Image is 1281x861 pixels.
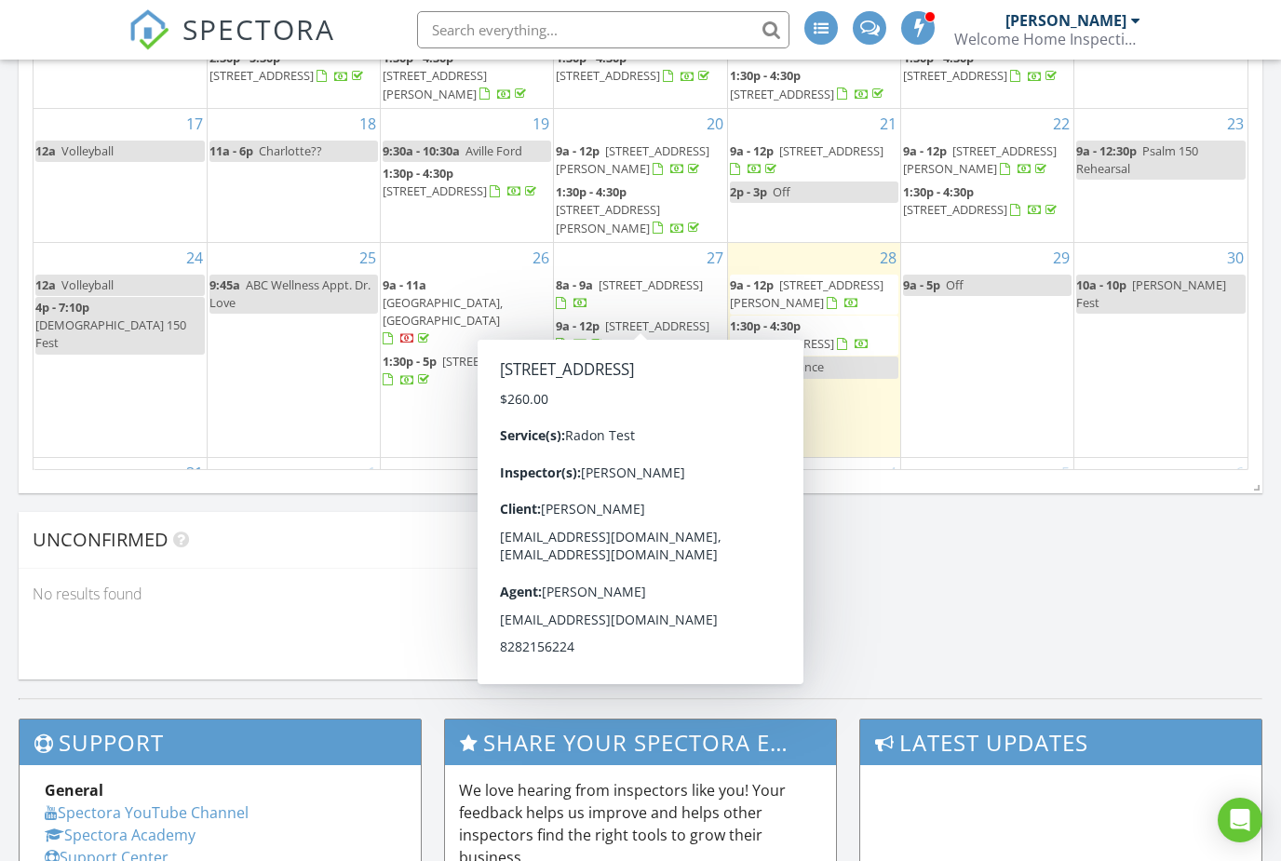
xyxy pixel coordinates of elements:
span: 9a - 12p [903,142,947,159]
input: Search everything... [417,11,789,48]
a: Go to August 30, 2025 [1223,243,1247,273]
a: Spectora Academy [45,825,196,845]
span: Dance [789,358,824,375]
div: Welcome Home Inspections, LLC. [954,30,1140,48]
a: 1:30p - 4:30p [STREET_ADDRESS] [903,183,1060,218]
span: 4p - 4:30p [556,418,610,435]
span: 1:30p - 4:30p [556,183,627,200]
span: [STREET_ADDRESS] [730,335,834,352]
td: Go to August 23, 2025 [1074,108,1247,242]
span: [STREET_ADDRESS] [730,86,834,102]
span: Aville Ford [465,142,522,159]
a: Go to August 31, 2025 [182,458,207,488]
span: Charlotte?? [259,142,322,159]
span: Volleyball [61,276,114,293]
a: 1:30p - 5p [STREET_ADDRESS] [383,351,551,391]
span: 12a [35,276,56,293]
a: 1:30p - 4:30p [STREET_ADDRESS][PERSON_NAME] [556,357,724,415]
img: The Best Home Inspection Software - Spectora [128,9,169,50]
td: Go to August 21, 2025 [727,108,900,242]
a: 9a - 12p [STREET_ADDRESS] [556,316,724,356]
a: 1:30p - 4:30p [STREET_ADDRESS] [903,47,1072,87]
span: [STREET_ADDRESS][PERSON_NAME] [556,377,660,411]
a: 1:30p - 4:30p [STREET_ADDRESS] [730,316,898,356]
span: 1:30p - 4:30p [383,165,453,182]
a: Go to August 23, 2025 [1223,109,1247,139]
td: Go to August 26, 2025 [381,242,554,458]
span: 1:30p - 4:30p [903,183,974,200]
span: Off [946,276,964,293]
a: Go to September 2, 2025 [537,458,553,488]
td: Go to August 31, 2025 [34,458,207,610]
a: Go to August 22, 2025 [1049,109,1073,139]
span: 1:30p - 5p [383,353,437,370]
a: 1:30p - 4:30p [STREET_ADDRESS][PERSON_NAME] [383,47,551,106]
span: 9a - 12p [556,142,600,159]
td: Go to August 27, 2025 [554,242,727,458]
td: Go to August 28, 2025 [727,242,900,458]
a: Go to September 3, 2025 [711,458,727,488]
span: 2p - 3p [730,183,767,200]
span: 9a - 5p [903,276,940,293]
span: [STREET_ADDRESS] [605,317,709,334]
span: 11a - 6p [209,142,253,159]
td: Go to September 2, 2025 [381,458,554,610]
td: Go to September 4, 2025 [727,458,900,610]
span: ABC Wellness Appt. Dr. Love [209,276,371,311]
span: [STREET_ADDRESS] [903,67,1007,84]
span: 9a - 12p [556,317,600,334]
td: Go to August 19, 2025 [381,108,554,242]
div: [PERSON_NAME] [1005,11,1126,30]
span: [STREET_ADDRESS] [599,276,703,293]
span: [STREET_ADDRESS][PERSON_NAME] [730,276,883,311]
a: Go to September 4, 2025 [884,458,900,488]
a: Go to August 29, 2025 [1049,243,1073,273]
a: Go to August 21, 2025 [876,109,900,139]
span: 8a - 9a [556,276,593,293]
td: Go to September 5, 2025 [900,458,1073,610]
a: 1:30p - 4:30p [STREET_ADDRESS] [383,163,551,203]
a: 2:30p - 5:30p [STREET_ADDRESS] [209,49,367,84]
strong: General [45,780,103,800]
a: Go to August 27, 2025 [703,243,727,273]
a: 8a - 9a [STREET_ADDRESS] [556,275,724,315]
a: 9a - 11a [GEOGRAPHIC_DATA], [GEOGRAPHIC_DATA] [383,275,551,351]
span: 1:30p - 4:30p [730,67,801,84]
td: Go to August 17, 2025 [34,108,207,242]
a: Go to September 6, 2025 [1232,458,1247,488]
a: 1:30p - 4:30p [STREET_ADDRESS] [730,67,887,101]
a: 9a - 12p [STREET_ADDRESS][PERSON_NAME] [556,141,724,181]
td: Go to August 18, 2025 [207,108,380,242]
a: Go to August 19, 2025 [529,109,553,139]
a: 1:30p - 4:30p [STREET_ADDRESS] [903,49,1060,84]
a: 1:30p - 4:30p [STREET_ADDRESS] [903,182,1072,222]
a: 9a - 12p [STREET_ADDRESS] [556,317,709,352]
a: 9a - 12p [STREET_ADDRESS][PERSON_NAME] [556,142,709,177]
a: SPECTORA [128,25,335,64]
td: Go to August 29, 2025 [900,242,1073,458]
span: [STREET_ADDRESS][PERSON_NAME] [903,142,1057,177]
span: 12a [35,142,56,159]
span: [STREET_ADDRESS][PERSON_NAME] [383,67,487,101]
span: 4p - 5:21p [730,358,784,375]
a: 1:30p - 4:30p [STREET_ADDRESS][PERSON_NAME] [556,182,724,240]
span: [STREET_ADDRESS] [779,142,883,159]
td: Go to August 22, 2025 [900,108,1073,242]
span: 9a - 12:30p [1076,142,1137,159]
span: SPECTORA [182,9,335,48]
h3: Latest Updates [860,720,1261,765]
a: Go to August 18, 2025 [356,109,380,139]
a: 9a - 12p [STREET_ADDRESS][PERSON_NAME] [730,275,898,315]
span: 9a - 12p [730,276,774,293]
a: Go to September 1, 2025 [364,458,380,488]
a: Go to September 5, 2025 [1058,458,1073,488]
span: [STREET_ADDRESS] [209,67,314,84]
span: [STREET_ADDRESS][PERSON_NAME] [556,142,709,177]
td: Go to September 3, 2025 [554,458,727,610]
a: 9a - 12p [STREET_ADDRESS][PERSON_NAME] [903,141,1072,181]
span: 81 [PERSON_NAME] [556,418,650,452]
span: [DEMOGRAPHIC_DATA] 150 Fest [35,316,186,351]
div: Open Intercom Messenger [1218,798,1262,842]
a: Go to August 20, 2025 [703,109,727,139]
a: 1:30p - 4:30p [STREET_ADDRESS] [556,49,713,84]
